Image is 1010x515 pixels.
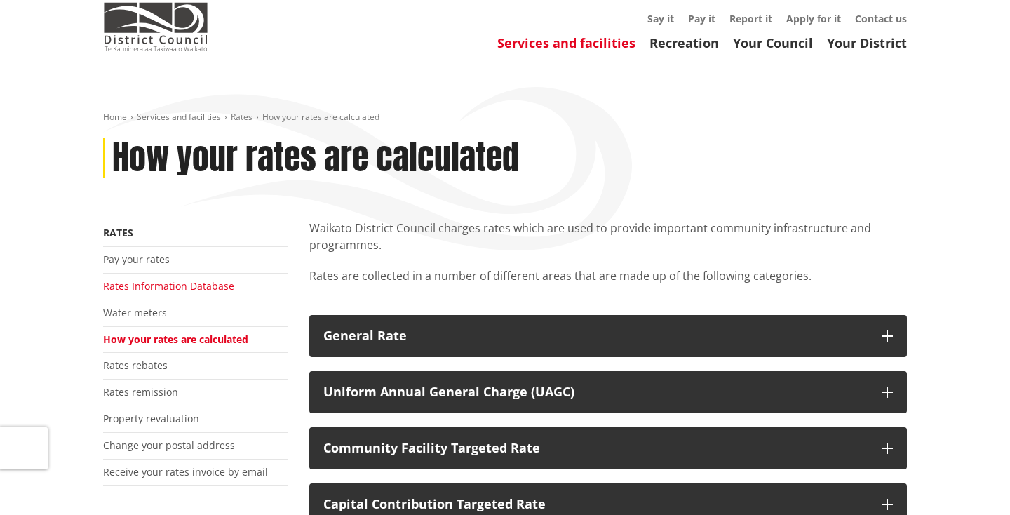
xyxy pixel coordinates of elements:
[231,111,252,123] a: Rates
[309,220,907,253] p: Waikato District Council charges rates which are used to provide important community infrastructu...
[103,279,234,293] a: Rates Information Database
[729,12,772,25] a: Report it
[103,333,248,346] a: How your rates are calculated
[497,34,635,51] a: Services and facilities
[262,111,379,123] span: How your rates are calculated
[103,253,170,266] a: Pay your rates
[103,412,199,425] a: Property revaluation
[309,427,907,469] button: Community Facility Targeted Rate
[688,12,715,25] a: Pay it
[323,441,868,455] div: Community Facility Targeted Rate
[103,306,167,319] a: Water meters
[855,12,907,25] a: Contact us
[309,315,907,357] button: General Rate
[112,138,519,178] h1: How your rates are calculated
[103,359,168,372] a: Rates rebates
[786,12,841,25] a: Apply for it
[103,112,907,123] nav: breadcrumb
[323,385,868,399] div: Uniform Annual General Charge (UAGC)
[647,12,674,25] a: Say it
[945,456,996,507] iframe: Messenger Launcher
[103,465,268,479] a: Receive your rates invoice by email
[103,385,178,399] a: Rates remission
[103,439,235,452] a: Change your postal address
[827,34,907,51] a: Your District
[137,111,221,123] a: Services and facilities
[323,329,868,343] div: General Rate
[309,371,907,413] button: Uniform Annual General Charge (UAGC)
[103,111,127,123] a: Home
[733,34,813,51] a: Your Council
[649,34,719,51] a: Recreation
[323,497,868,511] div: Capital Contribution Targeted Rate
[103,226,133,239] a: Rates
[309,267,907,301] p: Rates are collected in a number of different areas that are made up of the following categories.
